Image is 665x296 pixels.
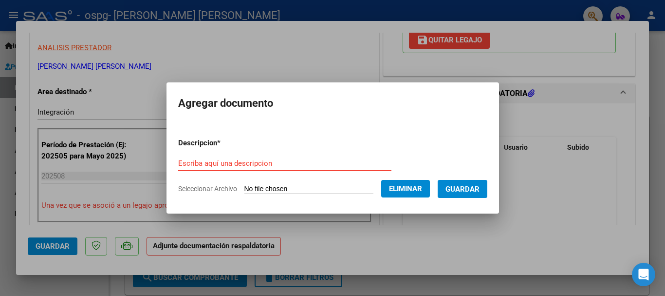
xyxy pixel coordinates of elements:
[438,180,487,198] button: Guardar
[389,184,422,193] span: Eliminar
[178,185,237,193] span: Seleccionar Archivo
[178,138,271,149] p: Descripcion
[381,180,430,197] button: Eliminar
[178,94,487,113] h2: Agregar documento
[445,185,480,194] span: Guardar
[632,263,655,286] div: Open Intercom Messenger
